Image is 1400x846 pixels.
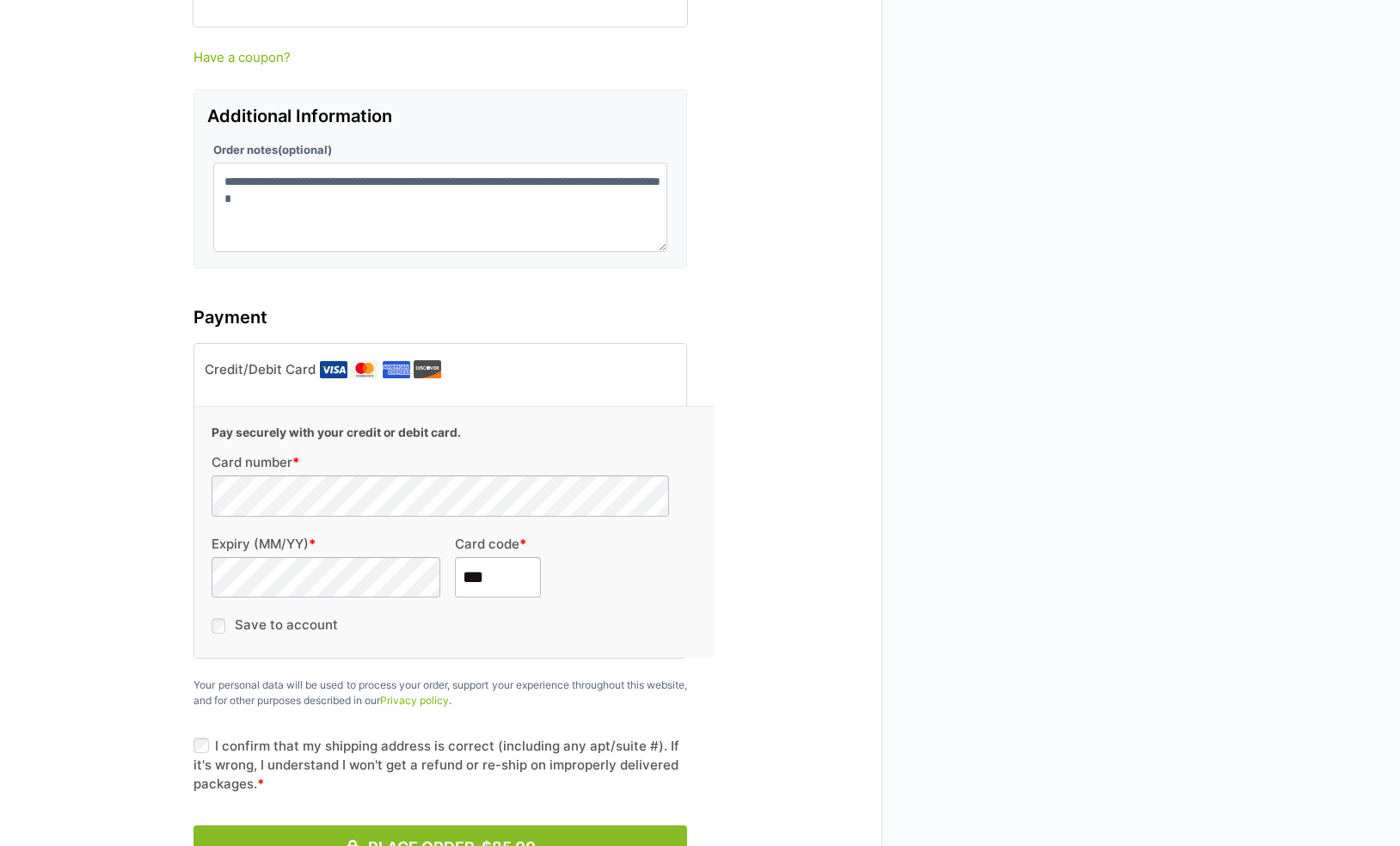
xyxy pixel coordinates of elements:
[257,775,264,792] abbr: required
[212,456,648,469] label: Card number
[383,361,410,378] img: Amex
[193,677,687,708] p: Your personal data will be used to process your order, support your experience throughout this we...
[213,144,667,156] label: Order notes
[320,361,347,378] img: Visa
[455,537,673,550] label: Card code
[205,357,654,383] label: Credit/Debit Card
[193,304,687,330] h3: Payment
[212,537,430,550] label: Expiry (MM/YY)
[207,103,673,129] h3: Additional Information
[235,616,338,633] label: Save to account
[414,360,441,378] img: Discover
[212,426,461,439] b: Pay securely with your credit or debit card.
[193,738,209,753] input: I confirm that my shipping address is correct (including any apt/suite #). If it's wrong, I under...
[193,48,687,68] a: Have a coupon?
[193,737,687,794] label: I confirm that my shipping address is correct (including any apt/suite #). If it's wrong, I under...
[278,143,332,156] span: (optional)
[380,694,449,707] a: Privacy policy
[351,361,378,378] img: Mastercard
